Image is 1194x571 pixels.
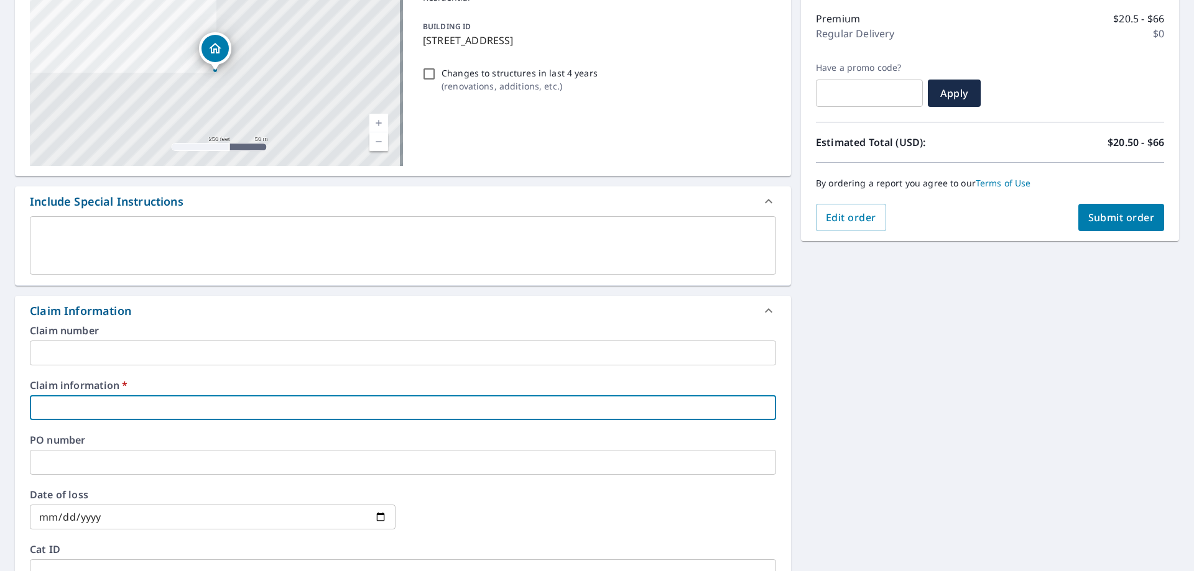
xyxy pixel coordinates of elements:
label: Date of loss [30,490,396,500]
button: Submit order [1078,204,1165,231]
p: Premium [816,11,860,26]
button: Edit order [816,204,886,231]
div: Include Special Instructions [15,186,791,216]
p: $20.5 - $66 [1113,11,1164,26]
a: Terms of Use [976,177,1031,189]
div: Claim Information [30,303,131,319]
label: Have a promo code? [816,62,923,73]
p: By ordering a report you agree to our [816,178,1164,189]
p: Estimated Total (USD): [816,135,990,150]
label: Cat ID [30,544,776,554]
a: Current Level 17, Zoom In [369,114,388,132]
label: Claim information [30,380,776,390]
p: $20.50 - $66 [1108,135,1164,150]
div: Dropped pin, building 1, Residential property, 3200 Japanese Hollow Rd The Dalles, OR 97058 [199,32,231,71]
p: ( renovations, additions, etc. ) [442,80,598,93]
div: Include Special Instructions [30,193,183,210]
button: Apply [928,80,981,107]
p: Regular Delivery [816,26,894,41]
span: Edit order [826,211,876,224]
p: [STREET_ADDRESS] [423,33,771,48]
div: Claim Information [15,296,791,326]
label: Claim number [30,326,776,336]
p: Changes to structures in last 4 years [442,66,598,80]
a: Current Level 17, Zoom Out [369,132,388,151]
span: Submit order [1088,211,1155,224]
p: $0 [1153,26,1164,41]
span: Apply [938,86,971,100]
label: PO number [30,435,776,445]
p: BUILDING ID [423,21,471,32]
